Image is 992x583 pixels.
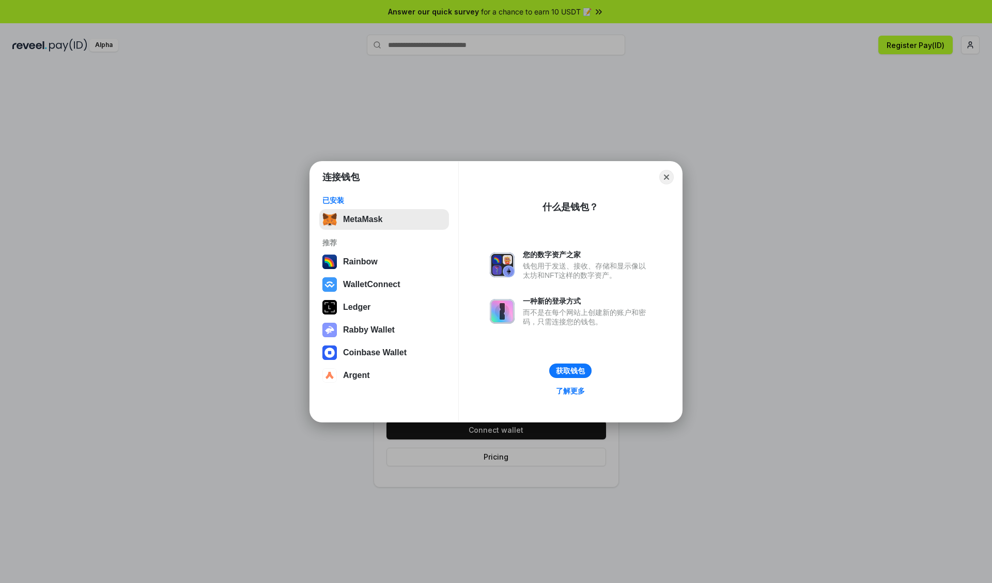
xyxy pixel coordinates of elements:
[490,299,515,324] img: svg+xml,%3Csvg%20xmlns%3D%22http%3A%2F%2Fwww.w3.org%2F2000%2Fsvg%22%20fill%3D%22none%22%20viewBox...
[322,300,337,314] img: svg+xml,%3Csvg%20xmlns%3D%22http%3A%2F%2Fwww.w3.org%2F2000%2Fsvg%22%20width%3D%2228%22%20height%3...
[322,277,337,292] img: svg+xml,%3Csvg%20width%3D%2228%22%20height%3D%2228%22%20viewBox%3D%220%200%2028%2028%22%20fill%3D...
[322,255,337,269] img: svg+xml,%3Csvg%20width%3D%22120%22%20height%3D%22120%22%20viewBox%3D%220%200%20120%20120%22%20fil...
[319,320,449,340] button: Rabby Wallet
[556,366,585,375] div: 获取钱包
[343,215,382,224] div: MetaMask
[523,296,651,306] div: 一种新的登录方式
[523,261,651,280] div: 钱包用于发送、接收、存储和显示像以太坊和NFT这样的数字资产。
[343,280,400,289] div: WalletConnect
[319,297,449,318] button: Ledger
[659,170,674,184] button: Close
[322,196,446,205] div: 已安装
[319,274,449,295] button: WalletConnect
[343,371,370,380] div: Argent
[343,257,378,266] div: Rainbow
[319,251,449,272] button: Rainbow
[550,384,591,398] a: 了解更多
[319,342,449,363] button: Coinbase Wallet
[343,325,395,335] div: Rabby Wallet
[322,345,337,360] img: svg+xml,%3Csvg%20width%3D%2228%22%20height%3D%2228%22%20viewBox%3D%220%200%2028%2028%22%20fill%3D...
[322,323,337,337] img: svg+xml,%3Csvg%20xmlns%3D%22http%3A%2F%2Fwww.w3.org%2F2000%2Fsvg%22%20fill%3D%22none%22%20viewBox...
[523,250,651,259] div: 您的数字资产之家
[556,386,585,396] div: 了解更多
[542,201,598,213] div: 什么是钱包？
[322,368,337,383] img: svg+xml,%3Csvg%20width%3D%2228%22%20height%3D%2228%22%20viewBox%3D%220%200%2028%2028%22%20fill%3D...
[319,209,449,230] button: MetaMask
[322,171,360,183] h1: 连接钱包
[343,348,407,357] div: Coinbase Wallet
[523,308,651,326] div: 而不是在每个网站上创建新的账户和密码，只需连接您的钱包。
[490,253,515,277] img: svg+xml,%3Csvg%20xmlns%3D%22http%3A%2F%2Fwww.w3.org%2F2000%2Fsvg%22%20fill%3D%22none%22%20viewBox...
[322,212,337,227] img: svg+xml,%3Csvg%20fill%3D%22none%22%20height%3D%2233%22%20viewBox%3D%220%200%2035%2033%22%20width%...
[319,365,449,386] button: Argent
[549,364,592,378] button: 获取钱包
[343,303,370,312] div: Ledger
[322,238,446,247] div: 推荐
